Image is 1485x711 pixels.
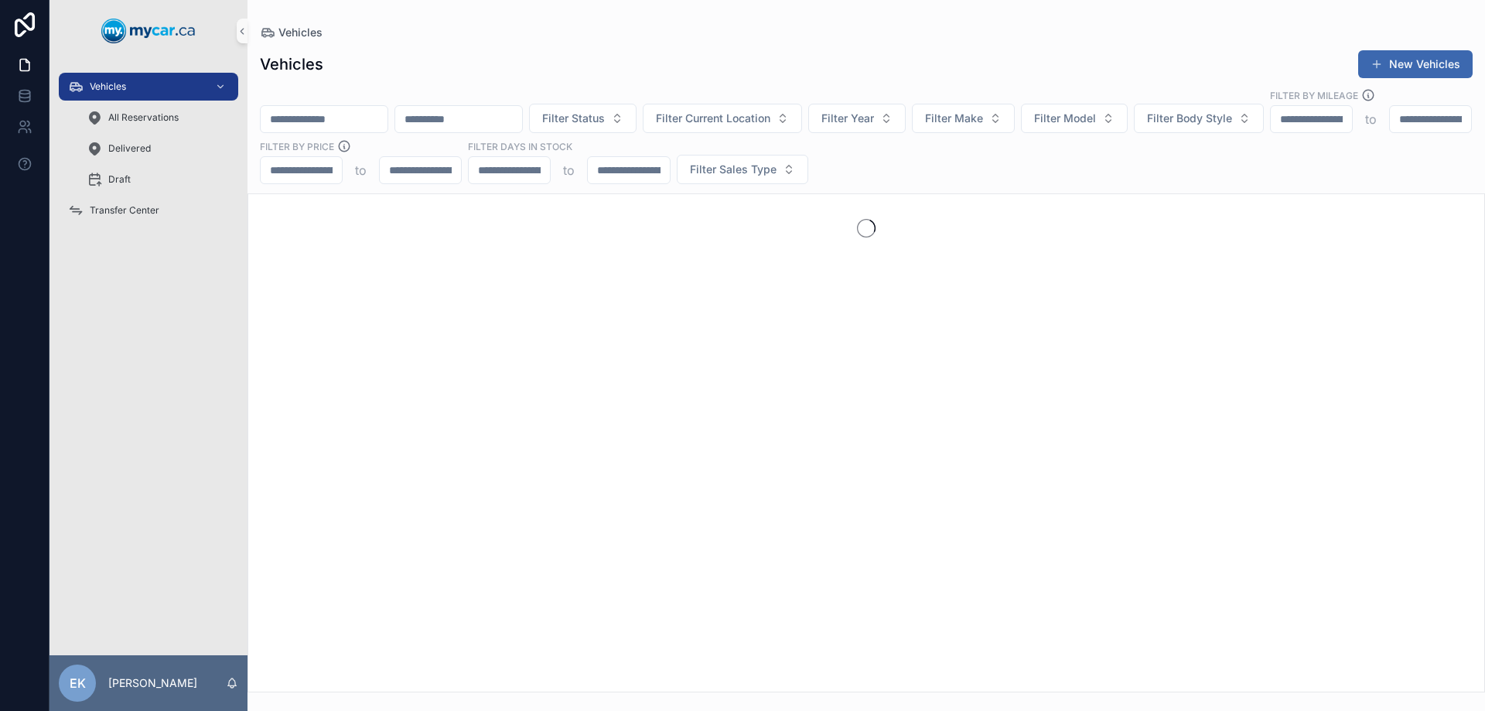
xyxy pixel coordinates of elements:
button: Select Button [1134,104,1264,133]
span: Draft [108,173,131,186]
div: scrollable content [49,62,247,244]
a: Transfer Center [59,197,238,224]
p: to [563,161,575,179]
a: All Reservations [77,104,238,132]
span: Transfer Center [90,204,159,217]
span: Vehicles [90,80,126,93]
a: Vehicles [59,73,238,101]
img: App logo [101,19,196,43]
label: Filter By Mileage [1270,88,1358,102]
label: FILTER BY PRICE [260,139,334,153]
span: Filter Current Location [656,111,770,126]
span: Filter Make [925,111,983,126]
span: All Reservations [108,111,179,124]
label: Filter Days In Stock [468,139,572,153]
button: Select Button [808,104,906,133]
p: to [1365,110,1377,128]
button: Select Button [1021,104,1128,133]
a: Draft [77,166,238,193]
span: Filter Status [542,111,605,126]
button: Select Button [677,155,808,184]
span: Delivered [108,142,151,155]
span: Filter Sales Type [690,162,777,177]
button: Select Button [529,104,637,133]
span: EK [70,674,86,692]
button: Select Button [643,104,802,133]
a: Vehicles [260,25,323,40]
span: Filter Model [1034,111,1096,126]
p: to [355,161,367,179]
span: Filter Body Style [1147,111,1232,126]
button: New Vehicles [1358,50,1473,78]
span: Vehicles [278,25,323,40]
h1: Vehicles [260,53,323,75]
p: [PERSON_NAME] [108,675,197,691]
a: Delivered [77,135,238,162]
span: Filter Year [821,111,874,126]
button: Select Button [912,104,1015,133]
